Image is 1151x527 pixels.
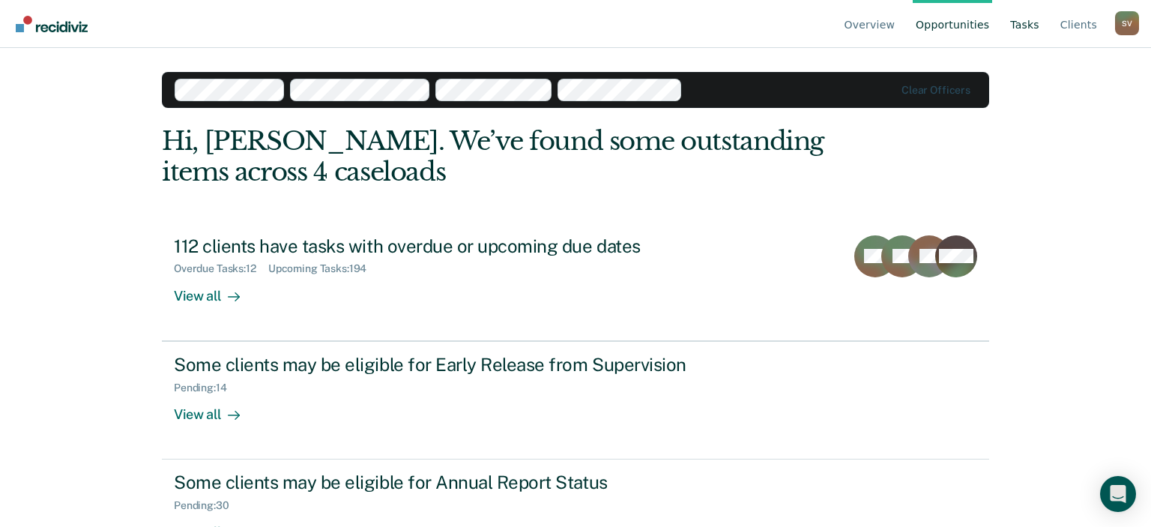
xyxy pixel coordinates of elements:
[1100,476,1136,512] div: Open Intercom Messenger
[174,235,700,257] div: 112 clients have tasks with overdue or upcoming due dates
[16,16,88,32] img: Recidiviz
[162,223,989,341] a: 112 clients have tasks with overdue or upcoming due datesOverdue Tasks:12Upcoming Tasks:194View all
[174,382,239,394] div: Pending : 14
[901,84,970,97] div: Clear officers
[174,354,700,376] div: Some clients may be eligible for Early Release from Supervision
[162,341,989,460] a: Some clients may be eligible for Early Release from SupervisionPending:14View all
[1115,11,1139,35] div: S V
[174,499,241,512] div: Pending : 30
[268,262,379,275] div: Upcoming Tasks : 194
[174,275,258,304] div: View all
[174,394,258,423] div: View all
[162,126,824,187] div: Hi, [PERSON_NAME]. We’ve found some outstanding items across 4 caseloads
[1115,11,1139,35] button: Profile dropdown button
[174,262,268,275] div: Overdue Tasks : 12
[174,472,700,493] div: Some clients may be eligible for Annual Report Status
